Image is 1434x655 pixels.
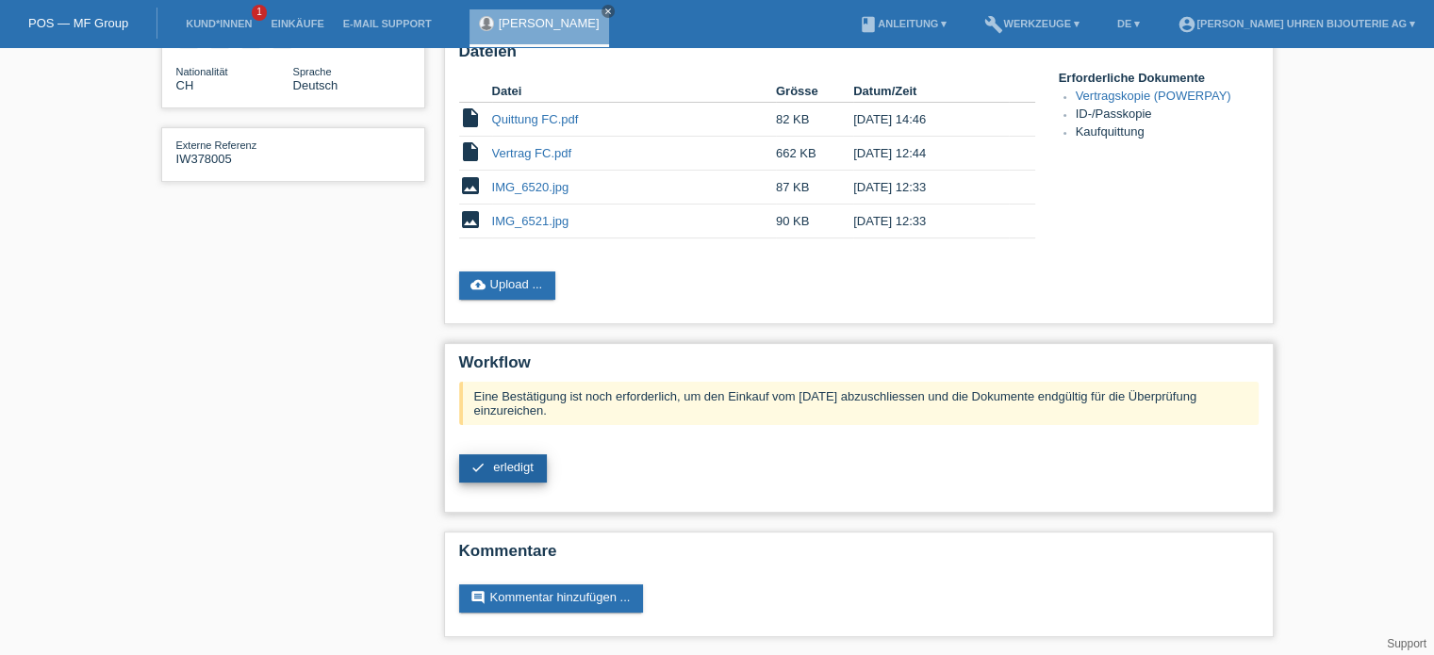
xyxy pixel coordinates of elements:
[459,454,547,483] a: check erledigt
[776,80,853,103] th: Grösse
[459,208,482,231] i: image
[492,112,579,126] a: Quittung FC.pdf
[459,542,1259,570] h2: Kommentare
[459,174,482,197] i: image
[853,171,1008,205] td: [DATE] 12:33
[492,146,572,160] a: Vertrag FC.pdf
[293,66,332,77] span: Sprache
[492,80,776,103] th: Datei
[459,140,482,163] i: insert_drive_file
[1076,124,1259,142] li: Kaufquittung
[984,15,1003,34] i: build
[459,42,1259,71] h2: Dateien
[776,137,853,171] td: 662 KB
[176,18,261,29] a: Kund*innen
[176,78,194,92] span: Schweiz
[492,214,569,228] a: IMG_6521.jpg
[459,271,556,300] a: cloud_uploadUpload ...
[776,205,853,238] td: 90 KB
[293,78,338,92] span: Deutsch
[853,80,1008,103] th: Datum/Zeit
[859,15,878,34] i: book
[1168,18,1425,29] a: account_circle[PERSON_NAME] Uhren Bijouterie AG ▾
[1178,15,1196,34] i: account_circle
[176,139,257,151] span: Externe Referenz
[776,103,853,137] td: 82 KB
[470,590,486,605] i: comment
[1076,106,1259,124] li: ID-/Passkopie
[849,18,956,29] a: bookAnleitung ▾
[1076,89,1231,103] a: Vertragskopie (POWERPAY)
[459,382,1259,425] div: Eine Bestätigung ist noch erforderlich, um den Einkauf vom [DATE] abzuschliessen und die Dokument...
[176,138,293,166] div: IW378005
[1387,637,1426,650] a: Support
[492,180,569,194] a: IMG_6520.jpg
[853,137,1008,171] td: [DATE] 12:44
[459,106,482,129] i: insert_drive_file
[975,18,1089,29] a: buildWerkzeuge ▾
[334,18,441,29] a: E-Mail Support
[1059,71,1259,85] h4: Erforderliche Dokumente
[499,16,600,30] a: [PERSON_NAME]
[853,103,1008,137] td: [DATE] 14:46
[261,18,333,29] a: Einkäufe
[1108,18,1149,29] a: DE ▾
[470,460,486,475] i: check
[459,353,1259,382] h2: Workflow
[853,205,1008,238] td: [DATE] 12:33
[28,16,128,30] a: POS — MF Group
[602,5,615,18] a: close
[252,5,267,21] span: 1
[176,66,228,77] span: Nationalität
[459,584,644,613] a: commentKommentar hinzufügen ...
[603,7,613,16] i: close
[470,277,486,292] i: cloud_upload
[493,460,534,474] span: erledigt
[776,171,853,205] td: 87 KB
